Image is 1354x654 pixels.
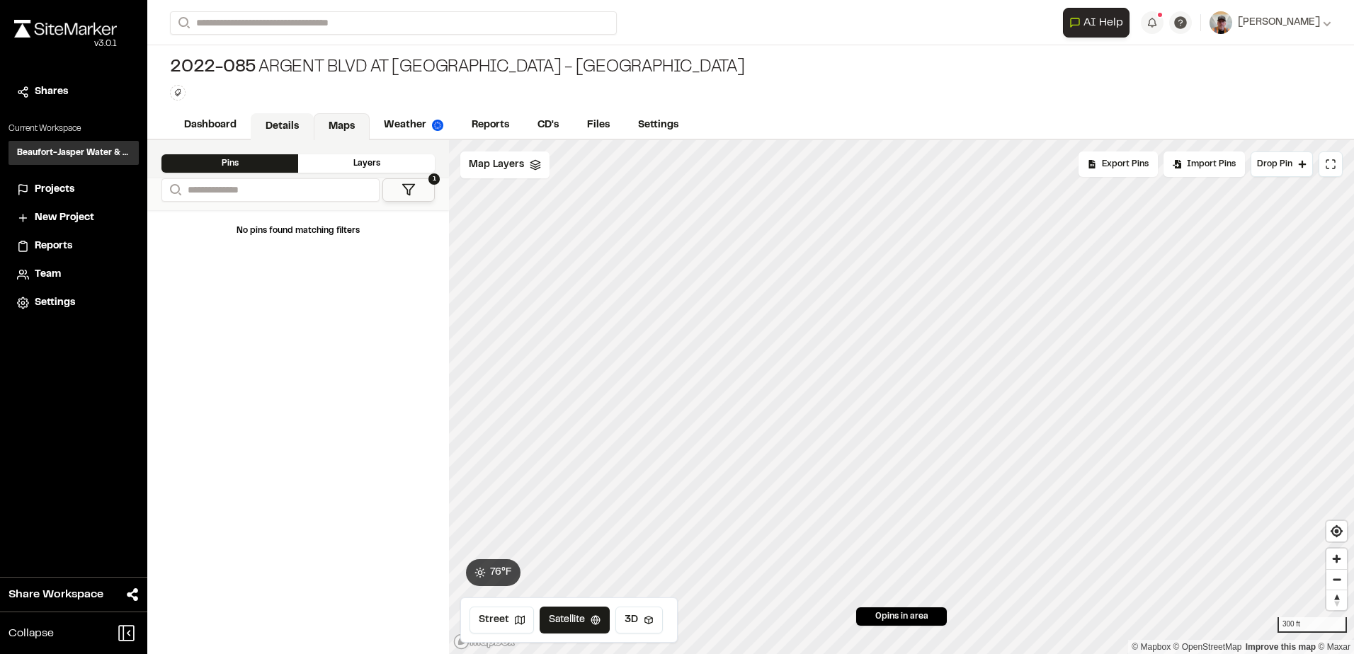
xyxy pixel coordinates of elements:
button: Zoom in [1326,549,1347,569]
span: Team [35,267,61,282]
a: Maxar [1318,642,1350,652]
a: Reports [17,239,130,254]
span: Export Pins [1102,158,1149,171]
a: Map feedback [1246,642,1316,652]
p: Current Workspace [8,122,139,135]
a: Mapbox [1132,642,1171,652]
span: Share Workspace [8,586,103,603]
span: Settings [35,295,75,311]
canvas: Map [449,140,1354,654]
div: Import Pins into your project [1164,151,1245,177]
div: 300 ft [1278,617,1347,633]
span: 2022-085 [170,57,256,79]
a: Weather [370,112,457,139]
a: CD's [523,112,573,139]
div: Open AI Assistant [1063,8,1135,38]
a: Settings [17,295,130,311]
span: [PERSON_NAME] [1238,15,1320,30]
button: 76°F [466,559,520,586]
h3: Beaufort-Jasper Water & Sewer Authority [17,147,130,159]
a: Shares [17,84,130,100]
button: Street [470,607,534,633]
a: Projects [17,182,130,197]
span: 76 ° F [490,565,512,580]
div: No pins available to export [1079,151,1158,177]
span: Shares [35,84,68,100]
a: Maps [314,113,370,140]
a: Team [17,267,130,282]
button: Zoom out [1326,569,1347,590]
div: Oh geez...please don't... [14,38,117,50]
span: Map Layers [469,157,524,173]
button: Reset bearing to north [1326,590,1347,610]
button: [PERSON_NAME] [1210,11,1331,34]
button: Drop Pin [1251,151,1313,177]
div: Argent Blvd at [GEOGRAPHIC_DATA] - [GEOGRAPHIC_DATA] [170,57,745,79]
img: rebrand.png [14,20,117,38]
img: precipai.png [432,120,443,131]
span: Import Pins [1187,158,1236,171]
a: Files [573,112,624,139]
span: 1 [428,173,440,185]
button: 1 [382,178,435,202]
span: Projects [35,182,74,197]
a: Reports [457,112,523,139]
span: Drop Pin [1257,158,1292,171]
img: User [1210,11,1232,34]
a: OpenStreetMap [1173,642,1242,652]
a: Dashboard [170,112,251,139]
a: Settings [624,112,693,139]
span: AI Help [1083,14,1123,31]
button: Satellite [540,607,610,633]
span: New Project [35,210,94,226]
button: 3D [615,607,663,633]
span: No pins found matching filters [237,227,360,234]
button: Search [170,11,195,35]
button: Search [161,178,187,202]
span: 0 pins in area [875,610,928,623]
a: New Project [17,210,130,226]
button: Edit Tags [170,85,186,101]
button: Open AI Assistant [1063,8,1130,38]
div: Pins [161,154,298,173]
a: Details [251,113,314,140]
span: Collapse [8,625,54,642]
span: Reset bearing to north [1326,590,1347,610]
div: Layers [298,154,435,173]
span: Zoom out [1326,570,1347,590]
span: Reports [35,239,72,254]
button: Find my location [1326,521,1347,541]
a: Mapbox logo [453,633,516,650]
